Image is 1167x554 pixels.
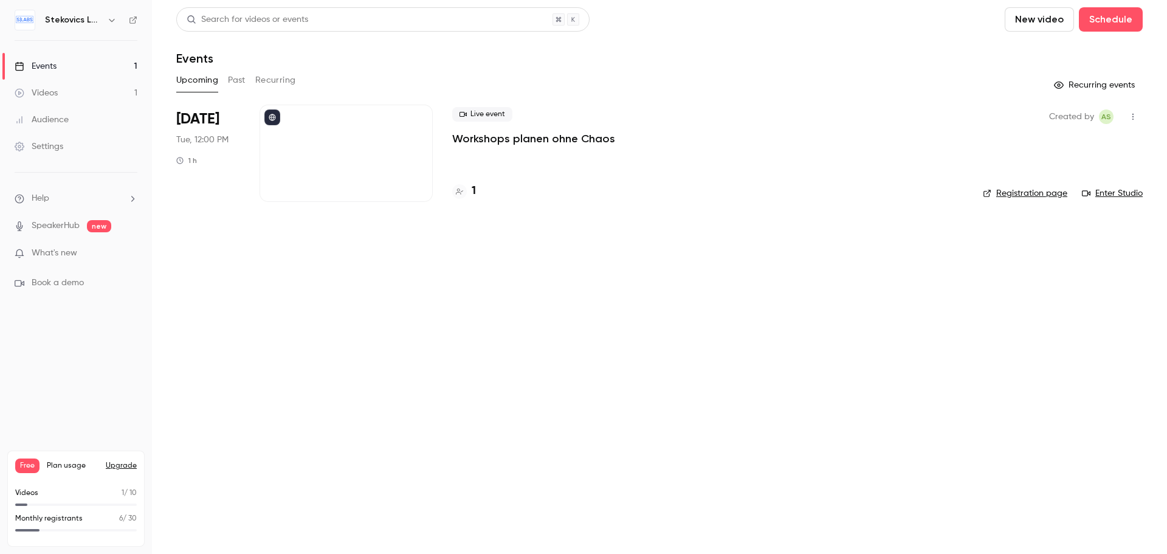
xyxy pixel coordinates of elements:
span: Plan usage [47,461,98,471]
div: Sep 30 Tue, 12:00 PM (Europe/Berlin) [176,105,240,202]
button: Recurring [255,71,296,90]
span: 6 [119,515,123,522]
div: Search for videos or events [187,13,308,26]
span: AS [1101,109,1111,124]
div: 1 h [176,156,197,165]
h1: Events [176,51,213,66]
a: Workshops planen ohne Chaos [452,131,615,146]
span: Free [15,459,40,473]
button: Recurring events [1048,75,1143,95]
span: What's new [32,247,77,260]
span: Created by [1049,109,1094,124]
img: Stekovics LABS [15,10,35,30]
span: Help [32,192,49,205]
a: 1 [452,183,476,199]
a: Registration page [983,187,1067,199]
span: [DATE] [176,109,219,129]
div: Events [15,60,57,72]
p: Videos [15,488,38,499]
div: Audience [15,114,69,126]
h6: Stekovics LABS [45,14,102,26]
span: new [87,220,111,232]
a: Enter Studio [1082,187,1143,199]
span: 1 [122,490,124,497]
button: Upcoming [176,71,218,90]
span: Book a demo [32,277,84,289]
div: Videos [15,87,58,99]
button: New video [1005,7,1074,32]
h4: 1 [472,183,476,199]
button: Upgrade [106,461,137,471]
a: SpeakerHub [32,220,80,232]
p: Monthly registrants [15,513,83,524]
span: Tue, 12:00 PM [176,134,229,146]
button: Past [228,71,246,90]
p: / 10 [122,488,137,499]
button: Schedule [1079,7,1143,32]
li: help-dropdown-opener [15,192,137,205]
span: Adamma Stekovics [1099,109,1114,124]
p: / 30 [119,513,137,524]
span: Live event [452,107,512,122]
div: Settings [15,140,63,153]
